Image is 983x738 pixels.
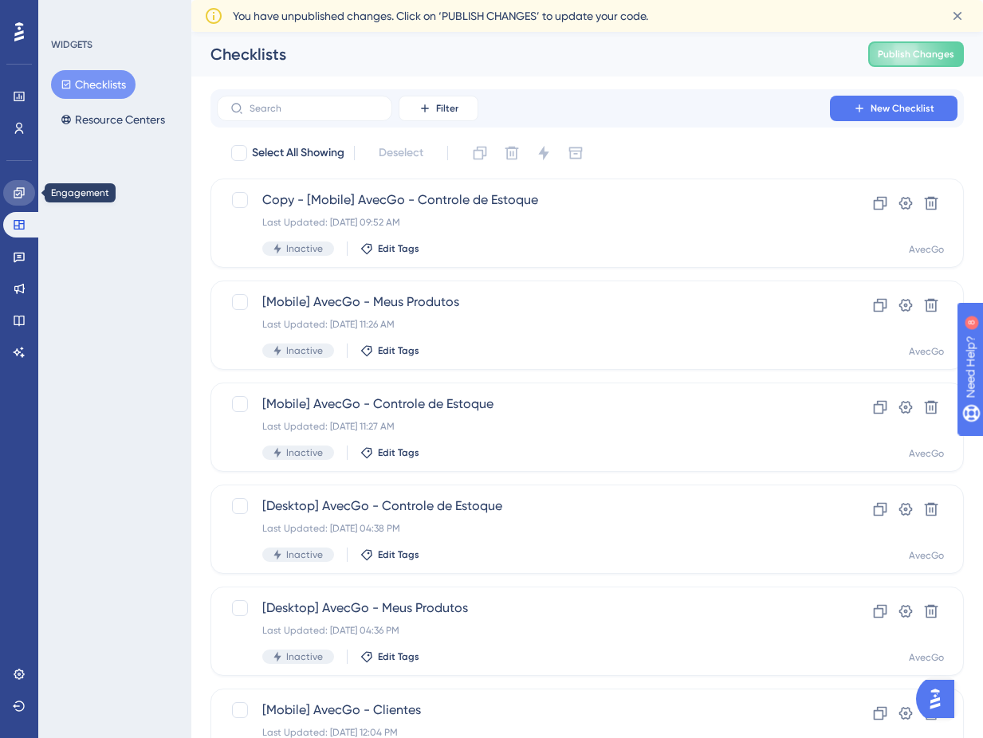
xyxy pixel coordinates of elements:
div: AvecGo [909,243,944,256]
div: WIDGETS [51,38,92,51]
span: Inactive [286,344,323,357]
span: Filter [436,102,458,115]
div: AvecGo [909,549,944,562]
button: Publish Changes [868,41,964,67]
span: Publish Changes [878,48,954,61]
input: Search [250,103,379,114]
span: Inactive [286,446,323,459]
span: [Mobile] AvecGo - Meus Produtos [262,292,784,312]
div: 8 [111,8,116,21]
span: Edit Tags [378,446,419,459]
div: AvecGo [909,447,944,460]
div: Checklists [210,43,828,65]
button: Edit Tags [360,242,419,255]
span: [Mobile] AvecGo - Clientes [262,701,784,720]
button: Edit Tags [360,344,419,357]
button: New Checklist [830,96,957,121]
iframe: UserGuiding AI Assistant Launcher [916,675,964,723]
button: Filter [399,96,478,121]
div: AvecGo [909,345,944,358]
span: Select All Showing [252,143,344,163]
span: Inactive [286,242,323,255]
span: Edit Tags [378,344,419,357]
button: Edit Tags [360,650,419,663]
button: Edit Tags [360,446,419,459]
span: Deselect [379,143,423,163]
span: Edit Tags [378,242,419,255]
span: Edit Tags [378,650,419,663]
span: New Checklist [871,102,934,115]
button: Checklists [51,70,136,99]
span: Edit Tags [378,548,419,561]
span: Need Help? [37,4,100,23]
div: Last Updated: [DATE] 04:36 PM [262,624,784,637]
span: You have unpublished changes. Click on ‘PUBLISH CHANGES’ to update your code. [233,6,648,26]
div: Last Updated: [DATE] 09:52 AM [262,216,784,229]
button: Edit Tags [360,548,419,561]
button: Deselect [364,139,438,167]
span: [Mobile] AvecGo - Controle de Estoque [262,395,784,414]
span: [Desktop] AvecGo - Controle de Estoque [262,497,784,516]
div: AvecGo [909,651,944,664]
div: Last Updated: [DATE] 11:26 AM [262,318,784,331]
span: [Desktop] AvecGo - Meus Produtos [262,599,784,618]
span: Inactive [286,548,323,561]
span: Inactive [286,650,323,663]
div: Last Updated: [DATE] 11:27 AM [262,420,784,433]
span: Copy - [Mobile] AvecGo - Controle de Estoque [262,190,784,210]
button: Resource Centers [51,105,175,134]
div: Last Updated: [DATE] 04:38 PM [262,522,784,535]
